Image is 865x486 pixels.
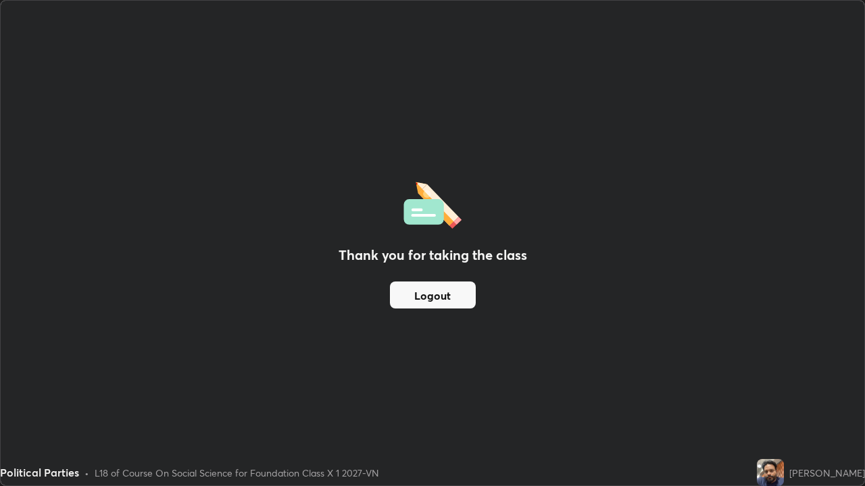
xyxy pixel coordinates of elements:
div: L18 of Course On Social Science for Foundation Class X 1 2027-VN [95,466,379,480]
img: 69465bb0a14341c89828f5238919e982.jpg [757,459,784,486]
h2: Thank you for taking the class [339,245,527,265]
img: offlineFeedback.1438e8b3.svg [403,178,462,229]
button: Logout [390,281,476,308]
div: • [84,466,89,480]
div: [PERSON_NAME] [789,466,865,480]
